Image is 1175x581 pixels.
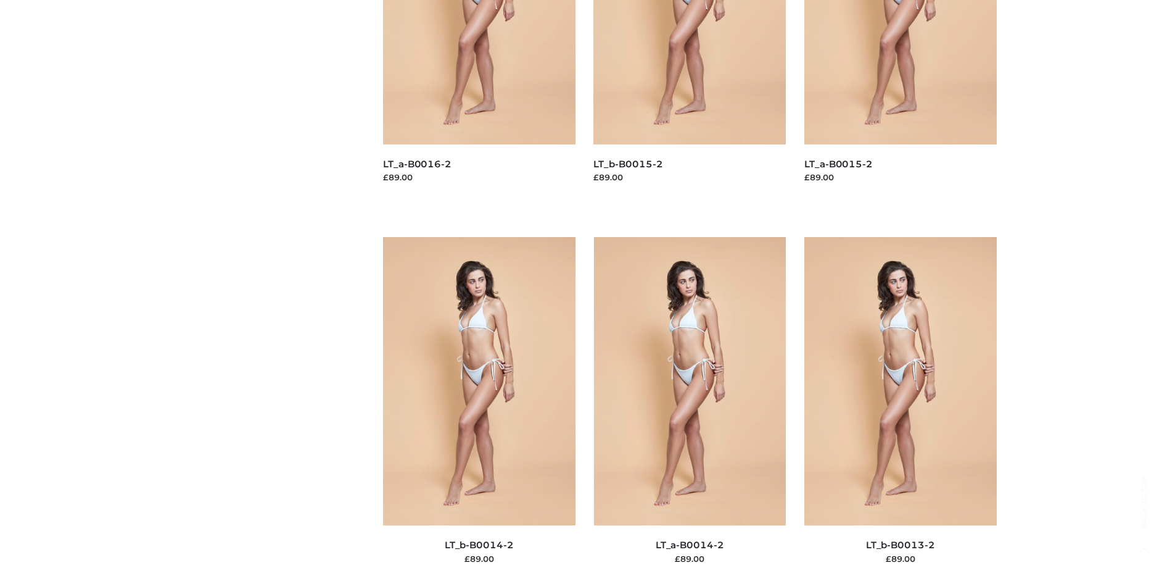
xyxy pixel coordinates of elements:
[445,539,514,551] a: LT_b-B0014-2
[675,554,680,564] span: £
[656,539,724,551] a: LT_a-B0014-2
[804,237,997,525] img: LT_b-B0013-2
[464,554,470,564] span: £
[886,554,915,564] bdi: 89.00
[804,158,873,170] a: LT_a-B0015-2
[594,237,786,525] img: LT_a-B0014-2
[593,158,662,170] a: LT_b-B0015-2
[804,171,997,183] div: £89.00
[1129,498,1160,529] span: Back to top
[866,539,935,551] a: LT_b-B0013-2
[383,237,575,525] img: LT_b-B0014-2
[675,554,704,564] bdi: 89.00
[464,554,494,564] bdi: 89.00
[593,171,786,183] div: £89.00
[886,554,891,564] span: £
[383,171,575,183] div: £89.00
[383,158,451,170] a: LT_a-B0016-2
